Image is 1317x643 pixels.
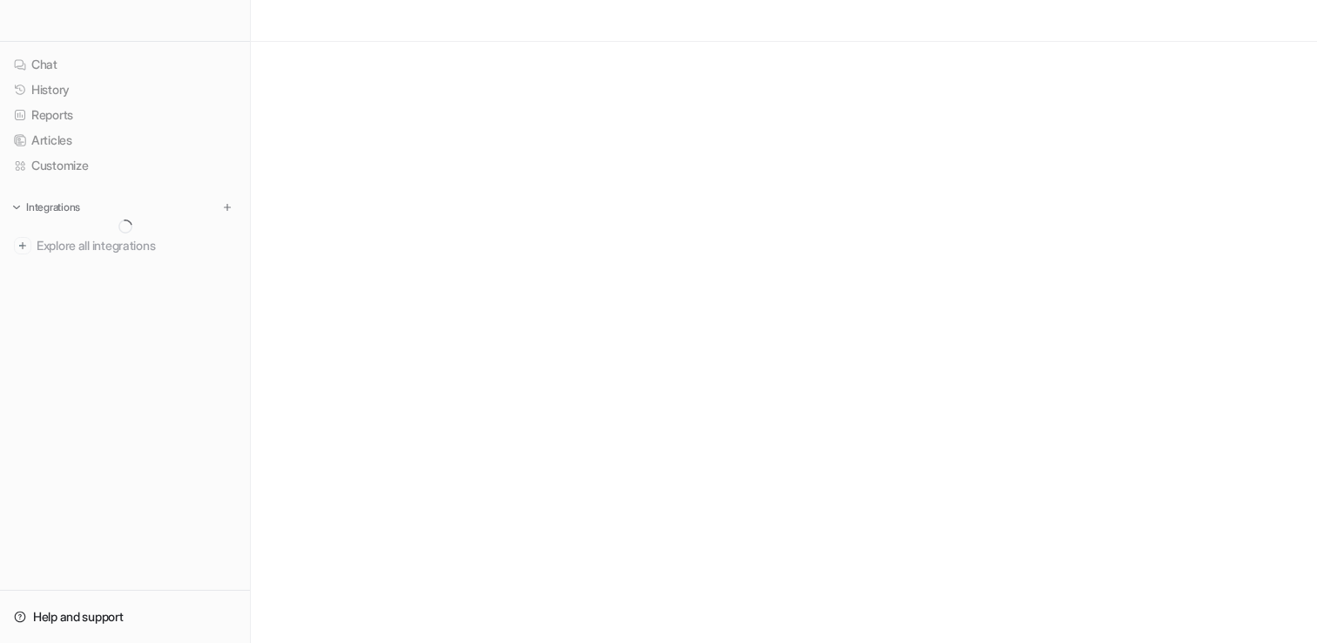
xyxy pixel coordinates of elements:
a: Help and support [7,605,243,629]
a: Explore all integrations [7,234,243,258]
a: Articles [7,128,243,152]
img: explore all integrations [14,237,31,254]
span: Explore all integrations [37,232,236,260]
a: History [7,78,243,102]
button: Integrations [7,199,85,216]
a: Customize [7,153,243,178]
img: expand menu [10,201,23,213]
a: Reports [7,103,243,127]
img: menu_add.svg [221,201,233,213]
p: Integrations [26,200,80,214]
a: Chat [7,52,243,77]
